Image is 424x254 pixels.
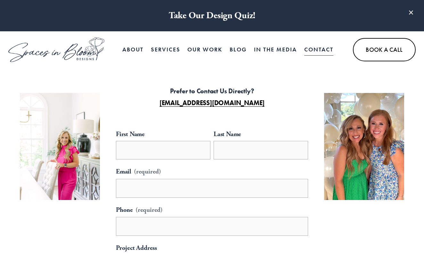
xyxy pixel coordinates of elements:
[116,166,131,178] span: Email
[151,43,180,56] a: folder dropdown
[214,128,308,141] div: Last Name
[159,99,265,107] a: [EMAIL_ADDRESS][DOMAIN_NAME]
[187,43,222,56] a: Our Work
[116,242,157,254] span: Project Address
[134,166,161,178] span: (required)
[116,128,210,141] div: First Name
[122,43,143,56] a: About
[151,44,180,56] span: Services
[135,207,163,213] span: (required)
[170,87,254,95] strong: Prefer to Contact Us Directly?
[353,38,415,61] a: Book A Call
[116,204,133,216] span: Phone
[304,43,333,56] a: Contact
[230,43,247,56] a: Blog
[254,43,297,56] a: In the Media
